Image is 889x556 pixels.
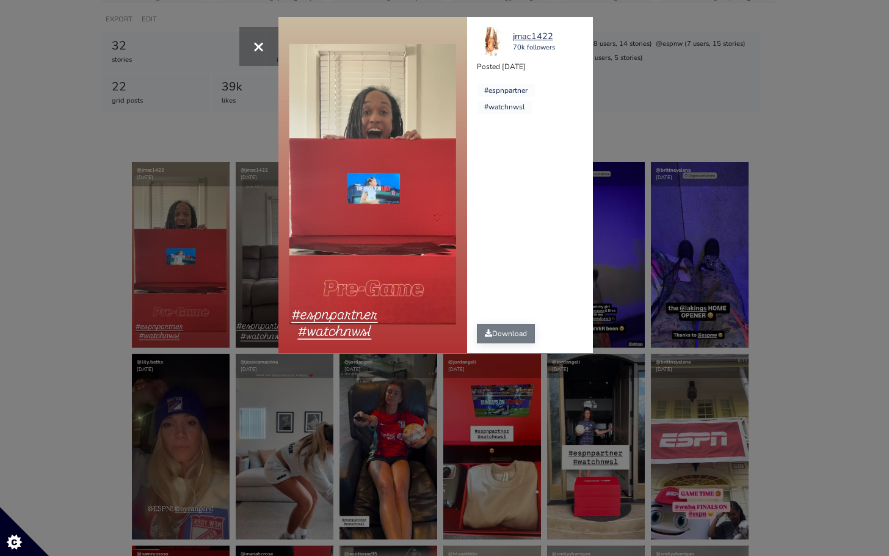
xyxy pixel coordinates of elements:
span: × [253,33,264,59]
img: 2381393714.jpg [477,27,506,56]
button: Close [239,27,278,66]
a: #watchnwsl [484,102,525,112]
a: Download [477,324,535,343]
a: #espnpartner [484,86,528,95]
p: Posted [DATE] [477,61,592,72]
div: 70k followers [513,43,555,53]
a: jmac1422 [513,30,555,43]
